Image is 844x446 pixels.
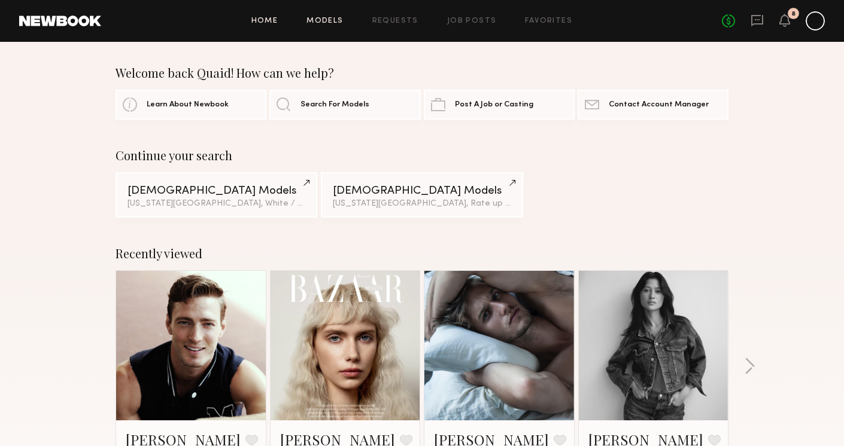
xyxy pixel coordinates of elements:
span: Search For Models [300,101,369,109]
a: Favorites [525,17,572,25]
a: Requests [372,17,418,25]
a: [DEMOGRAPHIC_DATA] Models[US_STATE][GEOGRAPHIC_DATA], Rate up to $199 [321,172,523,218]
div: [US_STATE][GEOGRAPHIC_DATA], White / Caucasian [127,200,305,208]
div: Continue your search [116,148,728,163]
span: Contact Account Manager [609,101,709,109]
span: Learn About Newbook [147,101,229,109]
div: Recently viewed [116,246,728,261]
div: 8 [791,11,796,17]
a: Home [251,17,278,25]
a: Job Posts [447,17,497,25]
div: [DEMOGRAPHIC_DATA] Models [127,185,305,197]
span: Post A Job or Casting [455,101,533,109]
a: Search For Models [269,90,420,120]
a: Contact Account Manager [578,90,728,120]
div: Welcome back Quaid! How can we help? [116,66,728,80]
a: [DEMOGRAPHIC_DATA] Models[US_STATE][GEOGRAPHIC_DATA], White / Caucasian [116,172,317,218]
a: Models [306,17,343,25]
a: Learn About Newbook [116,90,266,120]
div: [DEMOGRAPHIC_DATA] Models [333,185,511,197]
div: [US_STATE][GEOGRAPHIC_DATA], Rate up to $199 [333,200,511,208]
a: Post A Job or Casting [424,90,575,120]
